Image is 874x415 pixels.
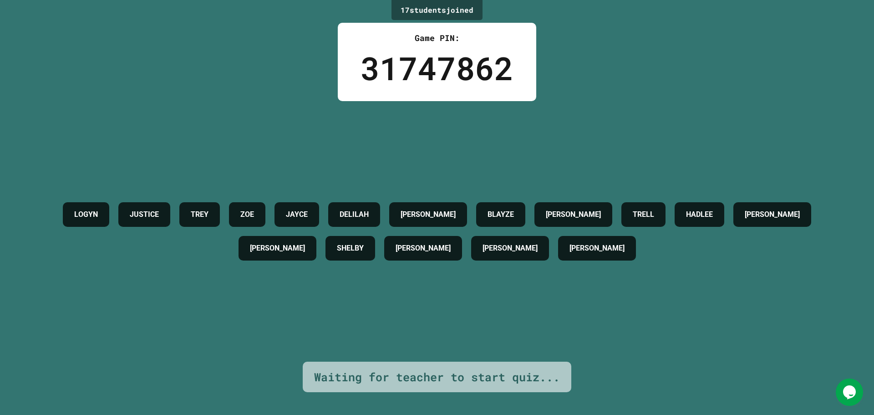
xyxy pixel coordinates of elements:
[836,379,865,406] iframe: chat widget
[361,44,513,92] div: 31747862
[286,209,308,220] h4: JAYCE
[686,209,713,220] h4: HADLEE
[483,243,538,254] h4: [PERSON_NAME]
[314,369,560,386] div: Waiting for teacher to start quiz...
[361,32,513,44] div: Game PIN:
[396,243,451,254] h4: [PERSON_NAME]
[401,209,456,220] h4: [PERSON_NAME]
[633,209,654,220] h4: TRELL
[191,209,208,220] h4: TREY
[130,209,159,220] h4: JUSTICE
[340,209,369,220] h4: DELILAH
[250,243,305,254] h4: [PERSON_NAME]
[488,209,514,220] h4: BLAYZE
[74,209,98,220] h4: LOGYN
[240,209,254,220] h4: ZOE
[546,209,601,220] h4: [PERSON_NAME]
[569,243,625,254] h4: [PERSON_NAME]
[337,243,364,254] h4: SHELBY
[745,209,800,220] h4: [PERSON_NAME]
